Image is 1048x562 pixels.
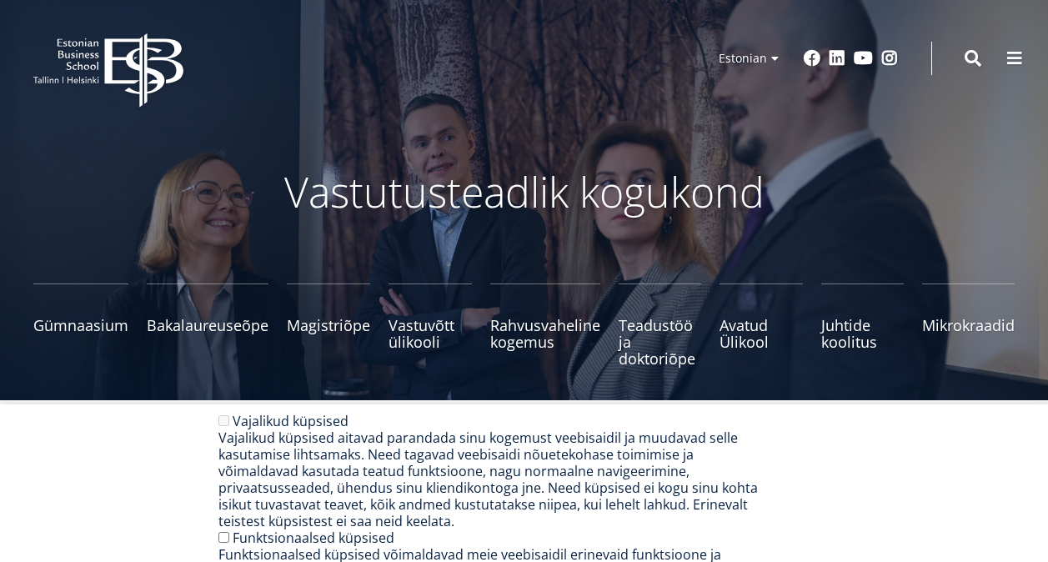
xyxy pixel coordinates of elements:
a: Teadustöö ja doktoriõpe [619,284,702,367]
a: Instagram [881,50,898,67]
a: Linkedin [829,50,845,67]
span: Juhtide koolitus [821,317,905,350]
label: Vajalikud küpsised [233,412,348,430]
label: Funktsionaalsed küpsised [233,529,394,547]
span: Magistriõpe [287,317,370,334]
span: Teadustöö ja doktoriõpe [619,317,702,367]
a: Youtube [854,50,873,67]
a: Avatud Ülikool [720,284,803,367]
a: Rahvusvaheline kogemus [490,284,600,367]
a: Facebook [804,50,820,67]
p: Vastutusteadlik kogukond [83,167,966,217]
a: Mikrokraadid [922,284,1015,367]
span: Vastuvõtt ülikooli [389,317,472,350]
span: Rahvusvaheline kogemus [490,317,600,350]
div: Vajalikud küpsised aitavad parandada sinu kogemust veebisaidil ja muudavad selle kasutamise lihts... [218,429,775,529]
span: Avatud Ülikool [720,317,803,350]
span: Gümnaasium [33,317,128,334]
a: Juhtide koolitus [821,284,905,367]
span: Mikrokraadid [922,317,1015,334]
a: Bakalaureuseõpe [147,284,268,367]
a: Gümnaasium [33,284,128,367]
span: Bakalaureuseõpe [147,317,268,334]
a: Vastuvõtt ülikooli [389,284,472,367]
a: Magistriõpe [287,284,370,367]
